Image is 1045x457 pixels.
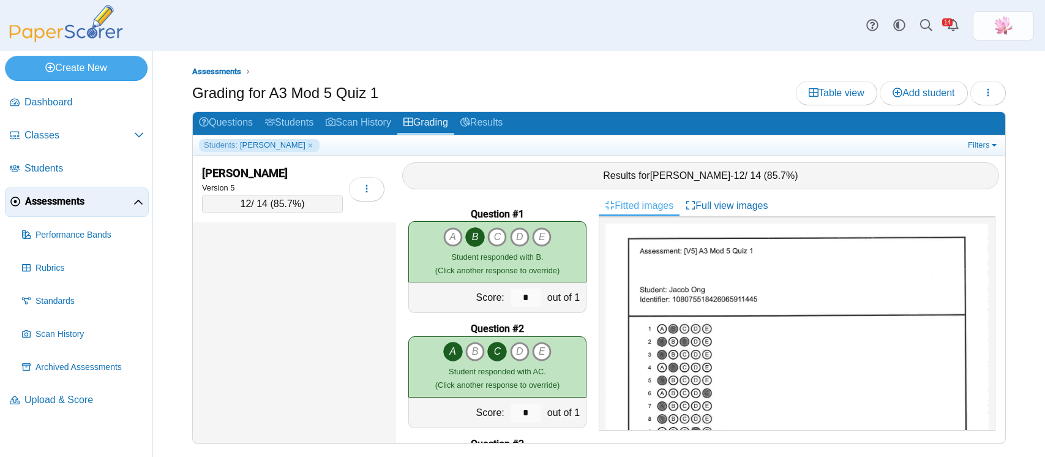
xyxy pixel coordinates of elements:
[449,367,546,376] span: Student responded with AC.
[465,227,485,247] i: B
[973,11,1034,40] a: ps.MuGhfZT6iQwmPTCC
[397,112,454,135] a: Grading
[202,183,234,192] small: Version 5
[17,221,149,250] a: Performance Bands
[767,170,795,181] span: 85.7%
[510,342,530,361] i: D
[940,12,967,39] a: Alerts
[25,195,133,208] span: Assessments
[320,112,397,135] a: Scan History
[471,208,524,221] b: Question #1
[994,16,1013,36] span: Xinmei Li
[192,67,241,76] span: Assessments
[259,112,320,135] a: Students
[435,367,560,390] small: (Click another response to override)
[409,282,508,312] div: Score:
[36,361,144,374] span: Archived Assessments
[471,322,524,336] b: Question #2
[36,295,144,308] span: Standards
[544,282,586,312] div: out of 1
[465,342,485,361] i: B
[443,342,463,361] i: A
[680,195,774,216] a: Full view images
[532,227,552,247] i: E
[5,5,127,42] img: PaperScorer
[734,170,745,181] span: 12
[544,398,586,428] div: out of 1
[402,162,999,189] div: Results for - / 14 ( )
[17,320,149,349] a: Scan History
[192,83,378,104] h1: Grading for A3 Mod 5 Quiz 1
[274,198,301,209] span: 85.7%
[893,88,954,98] span: Add student
[650,170,731,181] span: [PERSON_NAME]
[17,254,149,283] a: Rubrics
[5,154,149,184] a: Students
[241,198,252,209] span: 12
[532,342,552,361] i: E
[5,121,149,151] a: Classes
[24,162,144,175] span: Students
[193,112,259,135] a: Questions
[202,165,324,181] div: [PERSON_NAME]
[471,437,524,451] b: Question #3
[809,88,864,98] span: Table view
[36,328,144,341] span: Scan History
[202,195,343,213] div: / 14 ( )
[24,96,144,109] span: Dashboard
[24,393,144,407] span: Upload & Score
[24,129,134,142] span: Classes
[5,34,127,44] a: PaperScorer
[5,386,149,415] a: Upload & Score
[454,112,509,135] a: Results
[487,342,507,361] i: C
[443,227,463,247] i: A
[189,64,244,80] a: Assessments
[796,81,877,105] a: Table view
[994,16,1013,36] img: ps.MuGhfZT6iQwmPTCC
[199,139,320,151] a: Students: [PERSON_NAME]
[240,140,305,151] span: [PERSON_NAME]
[965,139,1002,151] a: Filters
[36,262,144,274] span: Rubrics
[5,88,149,118] a: Dashboard
[451,252,543,262] span: Student responded with B.
[880,81,967,105] a: Add student
[17,287,149,316] a: Standards
[36,229,144,241] span: Performance Bands
[5,187,149,217] a: Assessments
[409,398,508,428] div: Score:
[599,195,680,216] a: Fitted images
[435,252,560,275] small: (Click another response to override)
[204,140,238,151] span: Students:
[510,227,530,247] i: D
[5,56,148,80] a: Create New
[487,227,507,247] i: C
[17,353,149,382] a: Archived Assessments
